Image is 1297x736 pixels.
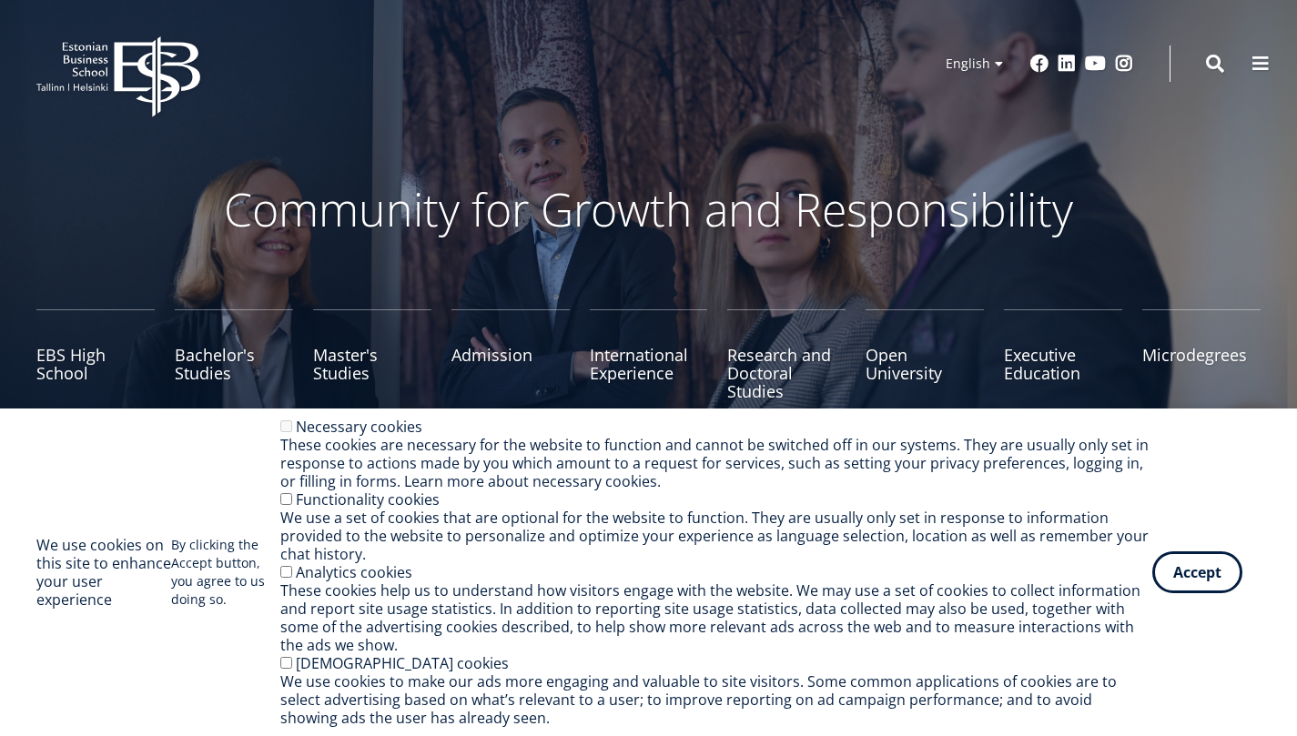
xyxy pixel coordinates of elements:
h2: We use cookies on this site to enhance your user experience [36,536,171,609]
a: Instagram [1115,55,1133,73]
button: Accept [1152,551,1242,593]
div: These cookies are necessary for the website to function and cannot be switched off in our systems... [280,436,1152,490]
a: EBS High School [36,309,155,400]
a: Microdegrees [1142,309,1261,400]
div: We use cookies to make our ads more engaging and valuable to site visitors. Some common applicati... [280,672,1152,727]
a: Youtube [1085,55,1106,73]
a: Master's Studies [313,309,431,400]
label: [DEMOGRAPHIC_DATA] cookies [296,653,509,673]
label: Analytics cookies [296,562,412,582]
a: Linkedin [1058,55,1076,73]
a: Executive Education [1004,309,1122,400]
a: International Experience [590,309,708,400]
p: Community for Growth and Responsibility [167,182,1131,237]
a: Bachelor's Studies [175,309,293,400]
label: Functionality cookies [296,489,440,509]
a: Research and Doctoral Studies [727,309,846,400]
div: These cookies help us to understand how visitors engage with the website. We may use a set of coo... [280,581,1152,654]
a: Open University [866,309,984,400]
a: Facebook [1030,55,1049,73]
p: By clicking the Accept button, you agree to us doing so. [171,536,280,609]
label: Necessary cookies [296,417,422,437]
div: We use a set of cookies that are optional for the website to function. They are usually only set ... [280,509,1152,563]
a: Admission [451,309,570,400]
